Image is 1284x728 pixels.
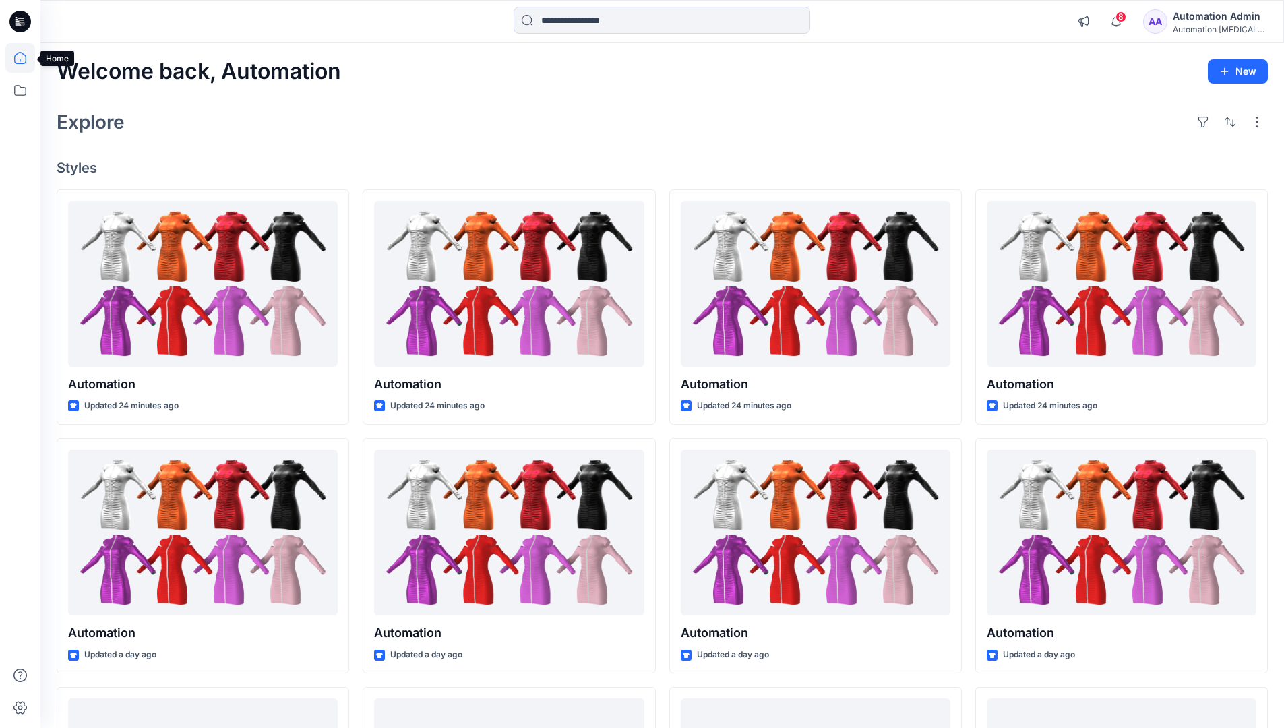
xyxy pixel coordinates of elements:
[987,450,1256,616] a: Automation
[84,399,179,413] p: Updated 24 minutes ago
[68,201,338,367] a: Automation
[374,201,644,367] a: Automation
[1115,11,1126,22] span: 8
[374,624,644,642] p: Automation
[1173,24,1267,34] div: Automation [MEDICAL_DATA]...
[1208,59,1268,84] button: New
[681,375,950,394] p: Automation
[1003,648,1075,662] p: Updated a day ago
[681,624,950,642] p: Automation
[390,399,485,413] p: Updated 24 minutes ago
[68,624,338,642] p: Automation
[68,375,338,394] p: Automation
[374,450,644,616] a: Automation
[1173,8,1267,24] div: Automation Admin
[374,375,644,394] p: Automation
[1003,399,1097,413] p: Updated 24 minutes ago
[697,399,791,413] p: Updated 24 minutes ago
[1143,9,1167,34] div: AA
[681,201,950,367] a: Automation
[57,111,125,133] h2: Explore
[57,59,341,84] h2: Welcome back, Automation
[987,201,1256,367] a: Automation
[681,450,950,616] a: Automation
[987,375,1256,394] p: Automation
[68,450,338,616] a: Automation
[987,624,1256,642] p: Automation
[84,648,156,662] p: Updated a day ago
[57,160,1268,176] h4: Styles
[697,648,769,662] p: Updated a day ago
[390,648,462,662] p: Updated a day ago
